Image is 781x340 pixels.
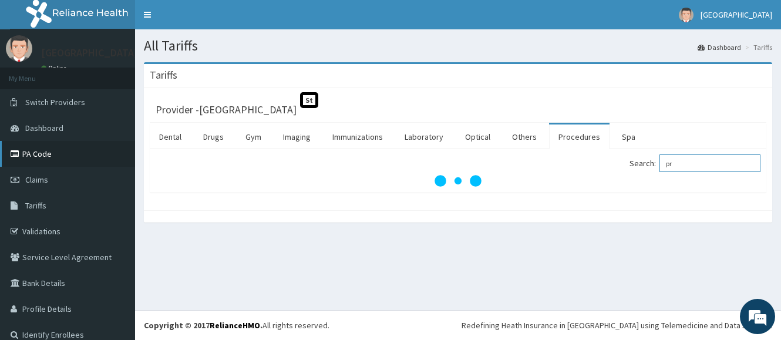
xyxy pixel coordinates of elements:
h1: All Tariffs [144,38,772,53]
div: Chat with us now [61,66,197,81]
h3: Provider - [GEOGRAPHIC_DATA] [156,105,297,115]
div: Redefining Heath Insurance in [GEOGRAPHIC_DATA] using Telemedicine and Data Science! [462,319,772,331]
a: Others [503,124,546,149]
svg: audio-loading [435,157,482,204]
li: Tariffs [742,42,772,52]
a: Dashboard [698,42,741,52]
div: Minimize live chat window [193,6,221,34]
span: [GEOGRAPHIC_DATA] [701,9,772,20]
footer: All rights reserved. [135,310,781,340]
strong: Copyright © 2017 . [144,320,262,331]
span: Claims [25,174,48,185]
input: Search: [659,154,760,172]
span: Tariffs [25,200,46,211]
textarea: Type your message and hit 'Enter' [6,220,224,261]
a: Dental [150,124,191,149]
a: Drugs [194,124,233,149]
span: Switch Providers [25,97,85,107]
h3: Tariffs [150,70,177,80]
a: Imaging [274,124,320,149]
label: Search: [629,154,760,172]
img: d_794563401_company_1708531726252_794563401 [22,59,48,88]
a: Gym [236,124,271,149]
span: Dashboard [25,123,63,133]
a: Procedures [549,124,610,149]
a: Optical [456,124,500,149]
img: User Image [679,8,694,22]
a: Online [41,64,69,72]
p: [GEOGRAPHIC_DATA] [41,48,138,58]
span: We're online! [68,97,162,216]
img: User Image [6,35,32,62]
a: Immunizations [323,124,392,149]
a: Spa [612,124,645,149]
a: RelianceHMO [210,320,260,331]
span: St [300,92,318,108]
a: Laboratory [395,124,453,149]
